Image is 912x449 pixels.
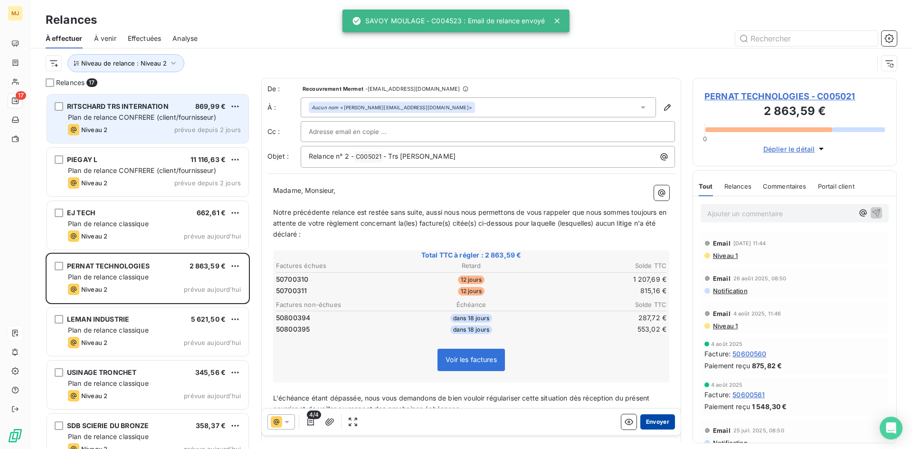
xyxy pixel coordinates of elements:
[383,152,456,160] span: - Trs [PERSON_NAME]
[68,273,149,281] span: Plan de relance classique
[312,104,338,111] em: Aucun nom
[190,155,226,163] span: 11 116,63 €
[67,315,129,323] span: LEMAN INDUSTRIE
[81,339,107,346] span: Niveau 2
[276,275,308,284] span: 50700310
[458,287,484,296] span: 12 jours
[267,152,289,160] span: Objet :
[713,310,731,317] span: Email
[67,209,95,217] span: EJ TECH
[818,182,855,190] span: Portail client
[275,300,405,310] th: Factures non-échues
[67,54,184,72] button: Niveau de relance : Niveau 2
[267,84,301,94] span: De :
[732,349,766,359] span: 50600560
[68,113,216,121] span: Plan de relance CONFRERE (client/fournisseur)
[704,103,885,122] h3: 2 863,59 €
[46,11,97,29] h3: Relances
[67,155,97,163] span: PIEGAY L
[712,439,748,447] span: Notification
[312,104,472,111] div: <[PERSON_NAME][EMAIL_ADDRESS][DOMAIN_NAME]>
[450,314,492,323] span: dans 18 jours
[184,232,241,240] span: prévue aujourd’hui
[190,262,226,270] span: 2 863,59 €
[880,417,902,439] div: Open Intercom Messenger
[309,124,411,139] input: Adresse email en copie ...
[184,339,241,346] span: prévue aujourd’hui
[81,286,107,293] span: Niveau 2
[68,166,216,174] span: Plan de relance CONFRERE (client/fournisseur)
[724,182,751,190] span: Relances
[273,208,668,238] span: Notre précédente relance est restée sans suite, aussi nous nous permettons de vous rappeler que n...
[537,313,667,323] td: 287,72 €
[81,232,107,240] span: Niveau 2
[712,287,748,295] span: Notification
[752,361,782,371] span: 875,82 €
[307,411,321,419] span: 4/4
[763,182,807,190] span: Commentaires
[406,261,536,271] th: Retard
[537,261,667,271] th: Solde TTC
[752,401,787,411] span: 1 548,30 €
[128,34,161,43] span: Effectuées
[46,34,83,43] span: À effectuer
[81,179,107,187] span: Niveau 2
[704,90,885,103] span: PERNAT TECHNOLOGIES - C005021
[760,143,829,154] button: Déplier le détail
[174,126,241,134] span: prévue depuis 2 jours
[67,102,169,110] span: RITSCHARD TRS INTERNATION
[712,252,738,259] span: Niveau 1
[703,135,707,143] span: 0
[184,286,241,293] span: prévue aujourd’hui
[195,368,226,376] span: 345,56 €
[711,341,743,347] span: 4 août 2025
[81,126,107,134] span: Niveau 2
[68,220,149,228] span: Plan de relance classique
[713,239,731,247] span: Email
[309,152,354,160] span: Relance n° 2 -
[94,34,116,43] span: À venir
[191,315,226,323] span: 5 621,50 €
[640,414,675,430] button: Envoyer
[86,78,97,87] span: 17
[733,276,787,281] span: 26 août 2025, 08:50
[184,392,241,400] span: prévue aujourd’hui
[275,313,405,323] td: 50800394
[303,86,363,92] span: Recouvrement Mermet
[450,325,492,334] span: dans 18 jours
[763,144,815,154] span: Déplier le détail
[67,421,149,430] span: SDB SCIERIE DU BRONZE
[365,86,460,92] span: - [EMAIL_ADDRESS][DOMAIN_NAME]
[195,102,226,110] span: 869,99 €
[704,361,750,371] span: Paiement reçu
[458,276,484,284] span: 12 jours
[735,31,878,46] input: Rechercher
[56,78,85,87] span: Relances
[276,286,307,296] span: 50700311
[273,394,651,413] span: L'échéance étant dépassée, nous vous demandons de bien vouloir régulariser cette situation dès ré...
[68,432,149,440] span: Plan de relance classique
[732,390,765,400] span: 50600561
[733,311,781,316] span: 4 août 2025, 11:46
[275,261,405,271] th: Factures échues
[67,368,136,376] span: USINAGE TRONCHET
[713,427,731,434] span: Email
[46,93,250,449] div: grid
[406,300,536,310] th: Échéance
[8,6,23,21] div: MJ
[172,34,198,43] span: Analyse
[275,250,668,260] span: Total TTC à régler : 2 863,59 €
[67,262,150,270] span: PERNAT TECHNOLOGIES
[68,379,149,387] span: Plan de relance classique
[704,390,731,400] span: Facture :
[711,382,743,388] span: 4 août 2025
[81,392,107,400] span: Niveau 2
[196,421,226,430] span: 358,37 €
[699,182,713,190] span: Tout
[733,240,766,246] span: [DATE] 11:44
[275,324,405,334] td: 50800395
[537,300,667,310] th: Solde TTC
[267,103,301,112] label: À :
[174,179,241,187] span: prévue depuis 2 jours
[197,209,226,217] span: 662,61 €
